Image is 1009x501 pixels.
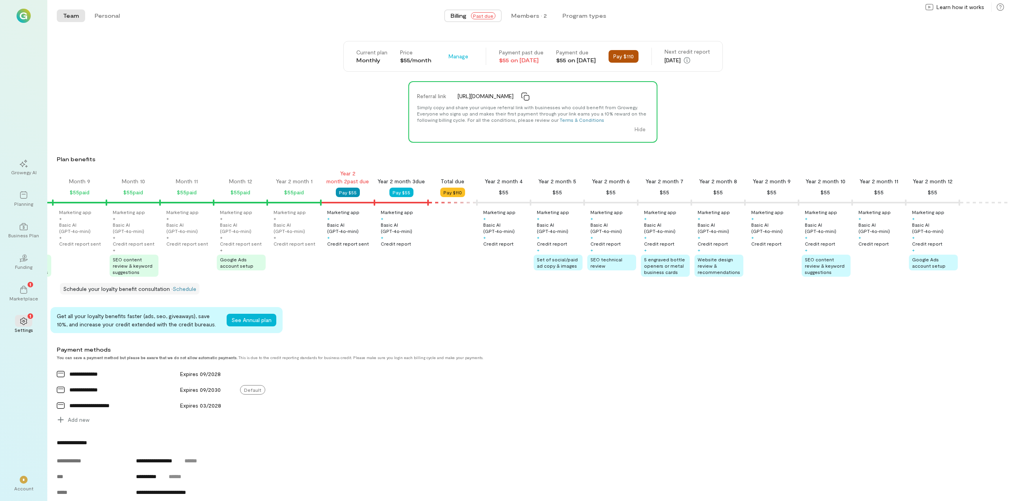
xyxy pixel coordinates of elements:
div: Payment past due [499,48,544,56]
div: Get all your loyalty benefits faster (ads, seo, giveaways), save 10%, and increase your credit ex... [57,312,220,328]
div: + [483,215,486,222]
div: $55 [928,188,937,197]
span: 5 engraved bottle openers or metal business cards [644,257,685,275]
div: + [698,215,700,222]
div: Basic AI (GPT‑4o‑mini) [590,222,636,234]
div: Basic AI (GPT‑4o‑mini) [805,222,851,234]
div: Basic AI (GPT‑4o‑mini) [220,222,266,234]
div: [DATE] [665,56,710,65]
div: $55 paid [231,188,250,197]
div: + [537,215,540,222]
div: Basic AI (GPT‑4o‑mini) [59,222,105,234]
div: + [590,215,593,222]
div: Planning [14,201,33,207]
div: + [381,234,383,240]
div: Marketing app [274,209,306,215]
div: + [590,234,593,240]
div: Marketing app [327,209,359,215]
div: + [644,234,647,240]
div: Credit report [858,240,889,247]
a: Planning [9,185,38,213]
div: + [59,215,62,222]
div: Year 2 month 1 [276,177,313,185]
div: + [274,215,276,222]
div: + [113,215,115,222]
div: Credit report sent [327,240,369,247]
div: Year 2 month 3 due [378,177,425,185]
span: [URL][DOMAIN_NAME] [458,92,514,100]
div: Credit report sent [59,240,101,247]
div: + [805,215,808,222]
button: Personal [88,9,126,22]
div: Basic AI (GPT‑4o‑mini) [327,222,373,234]
div: Current plan [356,48,387,56]
div: *Account [9,469,38,498]
div: Marketing app [166,209,199,215]
button: Pay $110 [609,50,639,63]
div: Next credit report [665,48,710,56]
span: Manage [449,52,468,60]
div: + [698,247,700,253]
div: + [483,234,486,240]
div: + [327,234,330,240]
div: Business Plan [8,232,39,238]
div: Year 2 month 8 [699,177,737,185]
div: Credit report sent [274,240,315,247]
a: Marketplace [9,279,38,308]
div: Basic AI (GPT‑4o‑mini) [912,222,958,234]
div: + [858,215,861,222]
button: Team [57,9,85,22]
div: Marketing app [220,209,252,215]
div: Payment methods [57,346,910,354]
div: Account [14,485,34,492]
span: SEO technical review [590,257,622,268]
div: $55 [660,188,669,197]
div: $55/month [400,56,431,64]
span: Expires 03/2028 [180,402,221,409]
a: Growegy AI [9,153,38,182]
div: $55 on [DATE] [556,56,596,64]
strong: You can save a payment method but please be aware that we do not allow automatic payments. [57,355,237,360]
button: BillingPast due [444,9,502,22]
div: Marketing app [858,209,891,215]
button: Program types [556,9,612,22]
a: Settings [9,311,38,339]
span: Past due [471,12,495,19]
span: Google Ads account setup [912,257,946,268]
span: 1 [30,312,31,319]
div: Credit report sent [166,240,208,247]
div: Credit report sent [220,240,262,247]
span: Expires 09/2030 [180,386,221,393]
div: $55 on [DATE] [499,56,544,64]
div: $55 [553,188,562,197]
button: Hide [630,123,650,136]
span: Schedule your loyalty benefit consultation · [63,285,173,292]
div: $55 [499,188,508,197]
div: + [113,234,115,240]
button: Manage [444,50,473,63]
div: $55 [874,188,884,197]
span: Default [240,385,265,395]
span: Set of social/paid ad copy & images [537,257,578,268]
div: + [113,247,115,253]
div: + [381,215,383,222]
div: Year 2 month 11 [860,177,898,185]
div: Marketing app [698,209,730,215]
div: + [644,215,647,222]
span: SEO content review & keyword suggestions [805,257,845,275]
div: + [220,234,223,240]
button: See Annual plan [227,314,276,326]
div: Basic AI (GPT‑4o‑mini) [274,222,319,234]
div: Marketing app [59,209,91,215]
div: Basic AI (GPT‑4o‑mini) [698,222,743,234]
div: Settings [15,327,33,333]
div: Basic AI (GPT‑4o‑mini) [166,222,212,234]
div: Year 2 month 6 [592,177,630,185]
div: Credit report [590,240,621,247]
div: Credit report [912,240,942,247]
div: + [327,215,330,222]
div: Credit report [537,240,567,247]
div: $55 paid [284,188,304,197]
div: Members · 2 [511,12,547,20]
div: Basic AI (GPT‑4o‑mini) [113,222,158,234]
